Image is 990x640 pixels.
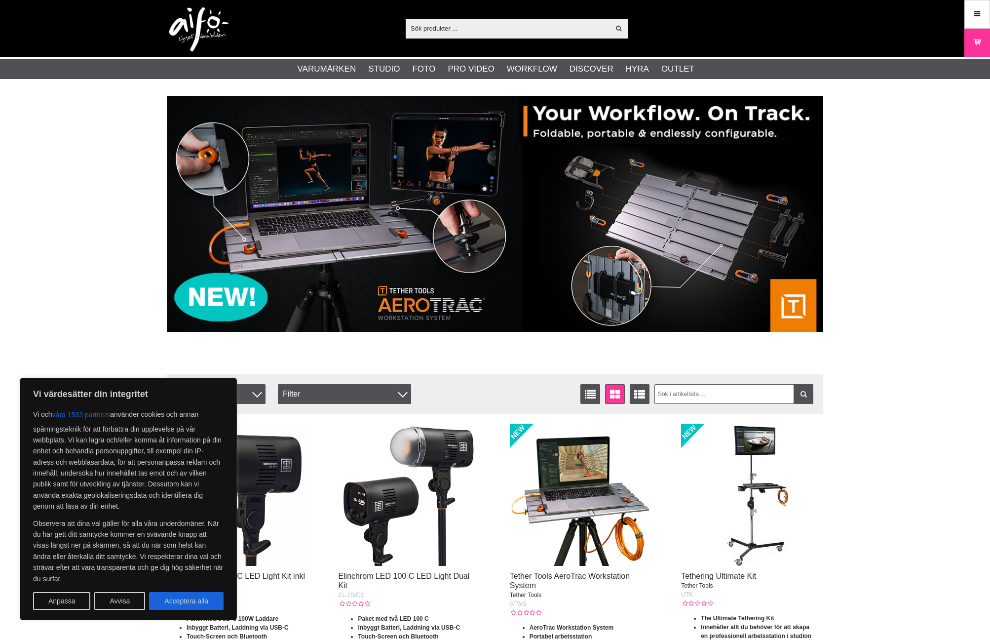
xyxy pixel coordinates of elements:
[507,63,557,76] a: Workflow
[33,518,224,584] p: Observera att dina val gäller för alla våra underdomäner. När du har gett ditt samtycke kommer en...
[681,424,823,566] img: Tethering Ultimate Kit
[701,624,809,631] strong: Innehåller allt du behöver för att skapa
[681,599,713,608] div: Kundbetyg: 0
[358,615,428,622] strong: Paket med två LED 100 C
[33,406,224,512] p: Vi och använder cookies och annan spårningsteknik för att förbättra din upplevelse på vår webbpla...
[338,600,370,608] div: Kundbetyg: 0
[630,384,649,404] a: Utökad listvisning
[298,63,356,76] a: Varumärken
[187,624,289,631] strong: Inbyggt Batteri, Laddning via USB-C
[338,424,480,566] img: Elinchrom LED 100 C LED Light Dual Kit
[33,388,224,400] p: Vi värdesätter din integritet
[338,572,469,590] a: Elinchrom LED 100 C LED Light Dual Kit
[794,384,813,404] a: Filtrera
[167,424,309,566] img: Elinchrom LED 100 C LED Light Kit inkl Laddare
[681,582,713,589] span: Tether Tools
[605,384,625,404] a: Fönstervisning
[510,608,541,617] div: Kundbetyg: 0
[167,96,823,332] img: Annons:007 banner-header-aerotrac-1390x500.jpg
[701,615,774,622] strong: The Ultimate Tethering Kit
[406,21,609,36] input: Sök produkter ...
[681,591,693,598] span: UTK
[580,384,600,404] a: Listvisning
[510,600,527,607] span: ATWS
[701,633,811,640] strong: en professionell arbetsstation i studion
[52,406,111,424] button: våra 1533 partners
[94,592,145,610] button: Avvisa
[20,378,237,620] div: Vi värdesätter din integritet
[570,63,613,76] a: Discover
[626,63,649,76] a: Hyra
[33,592,90,610] button: Anpassa
[681,572,756,580] a: Tethering Ultimate Kit
[278,384,411,404] div: Filter
[338,592,364,599] span: EL-20202
[654,384,814,404] input: Sök i artikellista ...
[661,63,694,76] a: Outlet
[358,633,438,640] strong: Touch-Screen och Bluetooth
[448,63,494,76] a: Pro Video
[412,63,435,76] a: Foto
[530,624,614,631] strong: AeroTrac Workstation System
[510,424,652,566] img: Tether Tools AeroTrac Workstation System
[368,63,400,76] a: Studio
[510,572,630,590] a: Tether Tools AeroTrac Workstation System
[358,624,460,631] strong: Inbyggt Batteri, Laddning via USB-C
[149,592,224,610] button: Acceptera alla
[530,633,592,640] strong: Portabel arbetsstation
[187,633,267,640] strong: Touch-Screen och Bluetooth
[169,7,228,52] img: logo.png
[510,592,541,599] span: Tether Tools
